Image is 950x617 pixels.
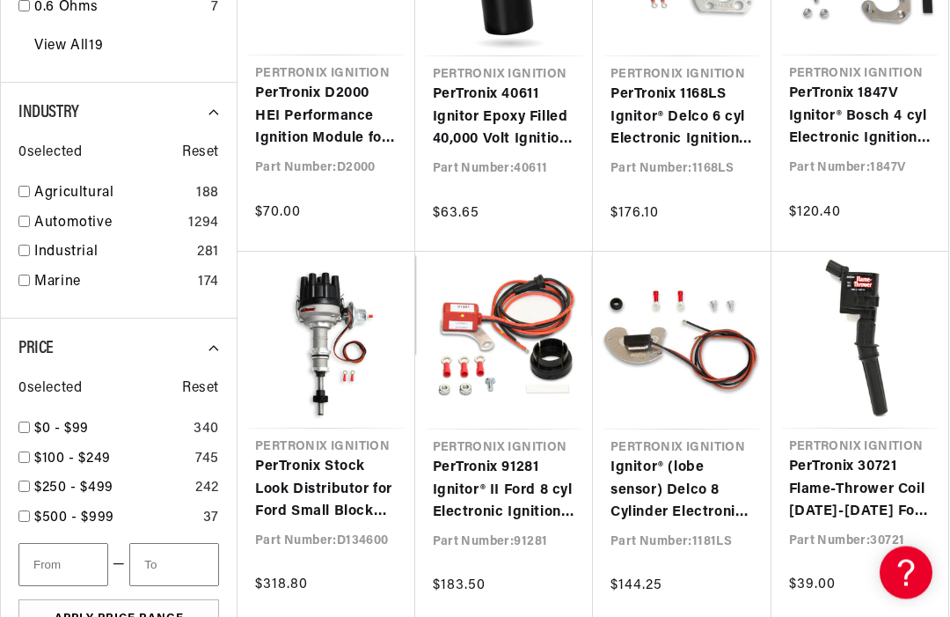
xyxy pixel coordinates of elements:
[196,183,219,206] div: 188
[113,555,126,577] span: —
[18,143,82,165] span: 0 selected
[255,457,398,525] a: PerTronix Stock Look Distributor for Ford Small Block Engines
[18,105,79,122] span: Industry
[34,272,191,295] a: Marine
[433,458,576,525] a: PerTronix 91281 Ignitor® II Ford 8 cyl Electronic Ignition Conversion Kit
[789,84,932,151] a: PerTronix 1847V Ignitor® Bosch 4 cyl Electronic Ignition Conversion Kit
[34,452,111,466] span: $100 - $249
[18,341,54,358] span: Price
[255,84,398,151] a: PerTronix D2000 HEI Performance Ignition Module for GM 4-Pin
[182,378,219,401] span: Reset
[18,378,82,401] span: 0 selected
[789,457,932,525] a: PerTronix 30721 Flame-Thrower Coil [DATE]-[DATE] Ford 4.6L/5.4L/6.8L 2- Valve COP (coil on plug)
[34,36,103,59] a: View All 19
[197,242,219,265] div: 281
[188,213,219,236] div: 1294
[129,544,219,587] input: To
[194,419,219,442] div: 340
[195,478,219,501] div: 242
[34,183,189,206] a: Agricultural
[34,213,181,236] a: Automotive
[34,511,114,525] span: $500 - $999
[433,84,576,152] a: PerTronix 40611 Ignitor Epoxy Filled 40,000 Volt Ignition Coil with 3.0 Ohms Resistance in Black
[610,84,754,152] a: PerTronix 1168LS Ignitor® Delco 6 cyl Electronic Ignition Conversion Kit
[34,242,190,265] a: Industrial
[182,143,219,165] span: Reset
[203,508,219,531] div: 37
[18,544,108,587] input: From
[34,481,113,496] span: $250 - $499
[198,272,219,295] div: 174
[195,449,219,472] div: 745
[610,458,754,525] a: Ignitor® (lobe sensor) Delco 8 Cylinder Electronic Ignition Conversion Kit
[34,422,89,437] span: $0 - $99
